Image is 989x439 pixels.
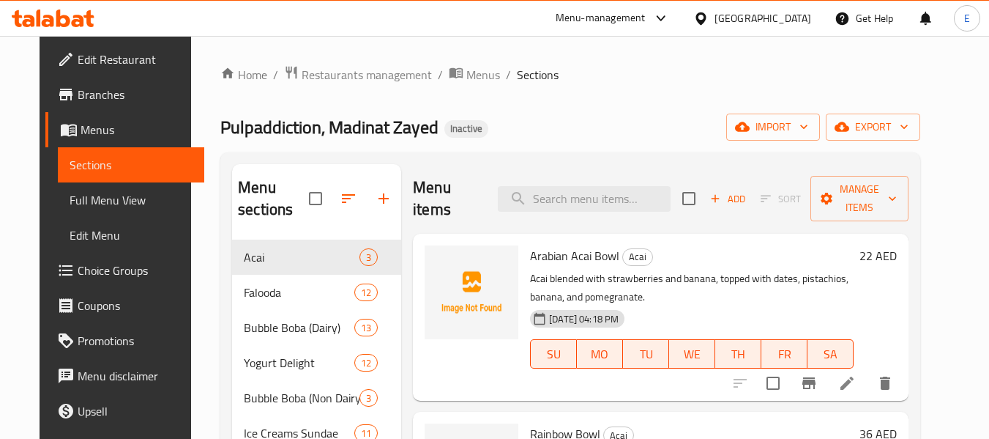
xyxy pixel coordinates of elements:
[45,77,205,112] a: Branches
[244,319,354,336] span: Bubble Boba (Dairy)
[738,118,808,136] span: import
[354,319,378,336] div: items
[444,122,488,135] span: Inactive
[45,253,205,288] a: Choice Groups
[78,262,193,279] span: Choice Groups
[543,312,624,326] span: [DATE] 04:18 PM
[232,240,401,275] div: Acai3
[232,310,401,345] div: Bubble Boba (Dairy)13
[466,66,500,84] span: Menus
[238,177,309,221] h2: Menu sections
[70,191,193,209] span: Full Menu View
[577,339,623,369] button: MO
[623,339,669,369] button: TU
[366,181,401,216] button: Add section
[837,118,908,136] span: export
[355,286,377,300] span: 12
[714,10,811,26] div: [GEOGRAPHIC_DATA]
[78,367,193,385] span: Menu disclaimer
[232,380,401,416] div: Bubble Boba (Non Dairy)3
[721,344,755,365] span: TH
[58,182,205,218] a: Full Menu View
[70,156,193,174] span: Sections
[761,339,807,369] button: FR
[449,65,500,84] a: Menus
[81,121,193,139] span: Menus
[45,112,205,147] a: Menus
[232,275,401,310] div: Falooda12
[45,42,205,77] a: Edit Restaurant
[300,183,331,214] span: Select all sections
[669,339,715,369] button: WE
[78,51,193,68] span: Edit Restaurant
[530,245,619,267] span: Arabian Acai Bowl
[220,65,920,84] nav: breadcrumb
[355,321,377,335] span: 13
[244,354,354,372] span: Yogurt Delight
[826,114,920,141] button: export
[530,270,854,306] p: Acai blended with strawberries and banana, topped with dates, pistachios, banana, and pomegranate.
[751,188,810,210] span: Select section first
[45,394,205,429] a: Upsell
[715,339,761,369] button: TH
[220,66,267,84] a: Home
[758,368,788,399] span: Select to update
[355,356,377,370] span: 12
[70,226,193,244] span: Edit Menu
[867,366,903,401] button: delete
[78,402,193,420] span: Upsell
[359,389,378,407] div: items
[284,65,432,84] a: Restaurants management
[708,191,747,207] span: Add
[704,188,751,210] button: Add
[807,339,854,369] button: SA
[726,114,820,141] button: import
[244,389,359,407] span: Bubble Boba (Non Dairy)
[58,147,205,182] a: Sections
[622,248,653,266] div: Acai
[58,218,205,253] a: Edit Menu
[302,66,432,84] span: Restaurants management
[45,323,205,358] a: Promotions
[354,354,378,372] div: items
[517,66,559,84] span: Sections
[623,248,652,265] span: Acai
[78,86,193,103] span: Branches
[537,344,571,365] span: SU
[78,297,193,314] span: Coupons
[45,288,205,323] a: Coupons
[530,339,577,369] button: SU
[673,183,704,214] span: Select section
[767,344,802,365] span: FR
[220,111,438,144] span: Pulpaddiction, Madinat Zayed
[331,181,366,216] span: Sort sections
[675,344,709,365] span: WE
[810,176,908,221] button: Manage items
[444,120,488,138] div: Inactive
[438,66,443,84] li: /
[244,248,359,266] span: Acai
[244,284,354,301] span: Falooda
[360,391,377,405] span: 3
[273,66,278,84] li: /
[556,10,646,27] div: Menu-management
[413,177,480,221] h2: Menu items
[583,344,617,365] span: MO
[859,246,897,266] h6: 22 AED
[45,358,205,394] a: Menu disclaimer
[964,10,970,26] span: E
[78,332,193,350] span: Promotions
[791,366,826,401] button: Branch-specific-item
[498,186,671,212] input: search
[506,66,511,84] li: /
[425,246,518,339] img: Arabian Acai Bowl
[838,375,856,392] a: Edit menu item
[232,345,401,380] div: Yogurt Delight12
[813,344,848,365] span: SA
[354,284,378,301] div: items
